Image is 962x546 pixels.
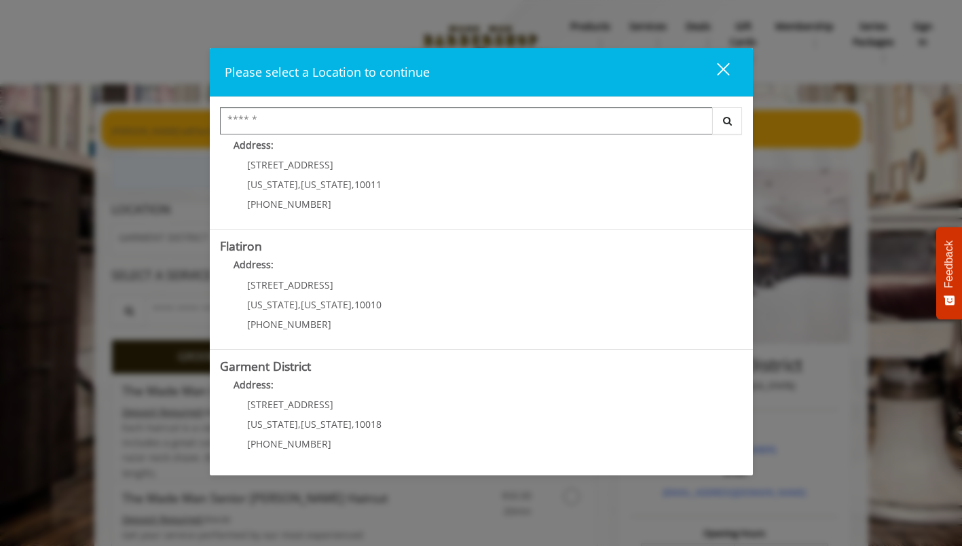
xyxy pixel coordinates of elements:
b: Flatiron [220,238,262,254]
span: , [298,418,301,431]
span: [US_STATE] [247,298,298,311]
span: [STREET_ADDRESS] [247,158,333,171]
input: Search Center [220,107,713,134]
span: [PHONE_NUMBER] [247,437,331,450]
span: , [298,178,301,191]
button: Feedback - Show survey [936,227,962,319]
span: [PHONE_NUMBER] [247,198,331,211]
span: [US_STATE] [301,418,352,431]
b: Address: [234,378,274,391]
span: [US_STATE] [247,178,298,191]
span: , [298,298,301,311]
span: , [352,178,354,191]
span: [US_STATE] [247,418,298,431]
div: Center Select [220,107,743,141]
span: [STREET_ADDRESS] [247,398,333,411]
div: close dialog [701,62,728,82]
span: 10018 [354,418,382,431]
span: [US_STATE] [301,178,352,191]
button: close dialog [692,58,738,86]
span: Please select a Location to continue [225,64,430,80]
span: , [352,298,354,311]
span: 10011 [354,178,382,191]
span: [PHONE_NUMBER] [247,318,331,331]
span: [US_STATE] [301,298,352,311]
span: 10010 [354,298,382,311]
span: [STREET_ADDRESS] [247,278,333,291]
span: , [352,418,354,431]
b: Garment District [220,358,311,374]
b: Address: [234,258,274,271]
i: Search button [720,116,735,126]
b: Address: [234,139,274,151]
span: Feedback [943,240,955,288]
